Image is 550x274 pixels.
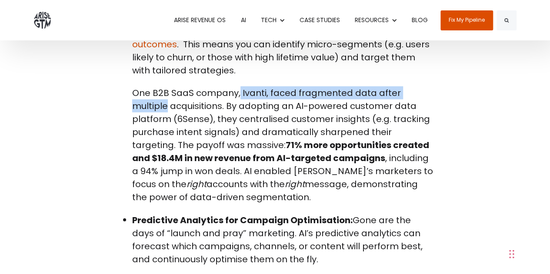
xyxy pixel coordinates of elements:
[355,165,550,274] iframe: Chat Widget
[440,10,493,30] a: Fix My Pipeline
[497,10,517,30] button: Search
[132,214,434,266] p: Gone are the days of “launch and pray” marketing. AI’s predictive analytics can forecast which ca...
[132,214,353,226] strong: Predictive Analytics for Campaign Optimisation:
[187,178,207,190] em: right
[261,16,277,24] span: TECH
[285,178,305,190] em: right
[132,12,434,77] p: . This means you can identify micro-segments (e.g. users likely to churn, or those with high life...
[355,16,389,24] span: RESOURCES
[132,139,429,164] strong: 71% more opportunities created and $18.4M in new revenue from AI-targeted campaigns
[132,12,418,50] a: AI-driven segmentation is dynamic and data-driven; it adapts to real-time changes in buyer behavi...
[132,86,434,204] p: One B2B SaaS company, Ivanti, faced fragmented data after multiple acquisitions. By adopting an A...
[509,241,514,267] div: Drag
[34,12,51,29] img: ARISE GTM logo grey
